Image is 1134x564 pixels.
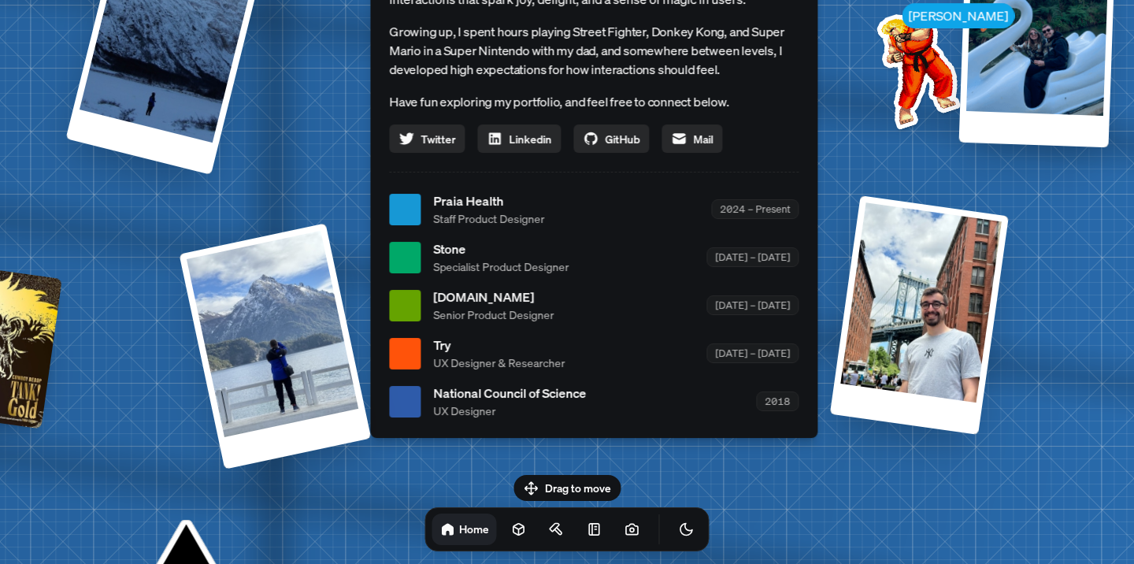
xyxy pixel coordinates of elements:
[706,343,799,363] div: [DATE] – [DATE]
[433,288,554,306] span: [DOMAIN_NAME]
[433,258,569,275] span: Specialist Product Designer
[389,124,465,153] a: Twitter
[711,199,799,219] div: 2024 – Present
[459,521,489,536] h1: Home
[389,91,799,112] p: Have fun exploring my portfolio, and feel free to connect below.
[573,124,649,153] a: GitHub
[509,131,551,147] span: Linkedin
[706,295,799,315] div: [DATE] – [DATE]
[433,354,565,371] span: UX Designer & Researcher
[693,131,713,147] span: Mail
[433,384,586,403] span: National Council of Science
[421,131,455,147] span: Twitter
[433,210,544,227] span: Staff Product Designer
[671,514,702,545] button: Toggle Theme
[605,131,639,147] span: GitHub
[433,403,586,419] span: UX Designer
[433,336,565,354] span: Try
[389,22,799,79] p: Growing up, I spent hours playing Street Fighter, Donkey Kong, and Super Mario in a Super Nintend...
[661,124,722,153] a: Mail
[432,514,497,545] a: Home
[433,191,544,210] span: Praia Health
[477,124,561,153] a: Linkedin
[433,306,554,323] span: Senior Product Designer
[706,247,799,267] div: [DATE] – [DATE]
[756,391,799,411] div: 2018
[433,239,569,258] span: Stone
